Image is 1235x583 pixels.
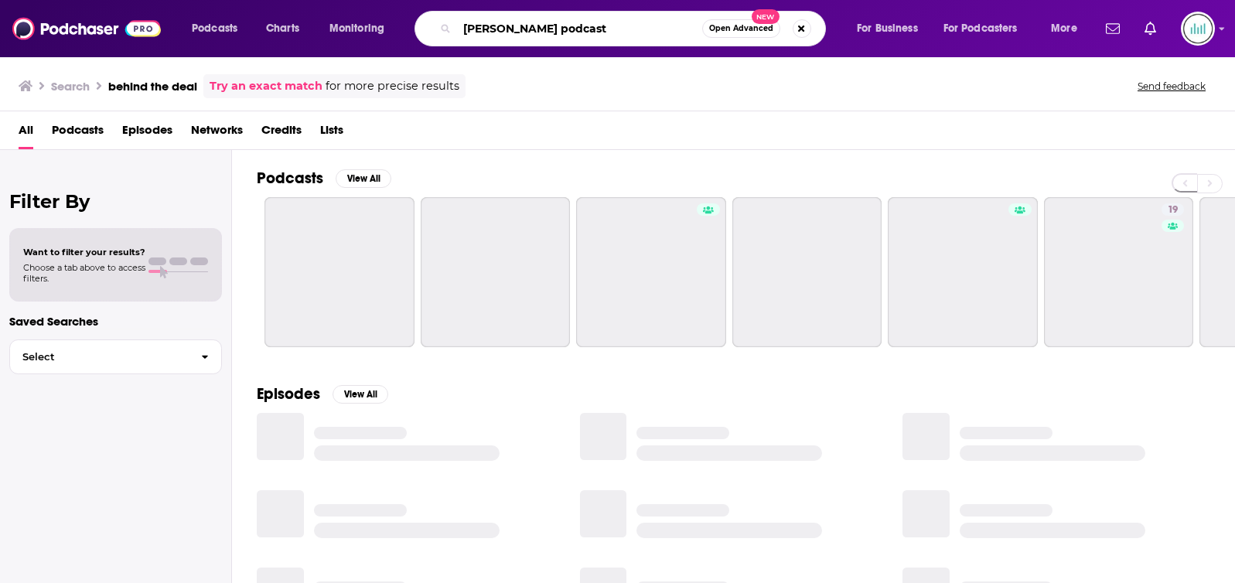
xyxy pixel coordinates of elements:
[181,16,258,41] button: open menu
[457,16,702,41] input: Search podcasts, credits, & more...
[702,19,780,38] button: Open AdvancedNew
[266,18,299,39] span: Charts
[1162,203,1184,216] a: 19
[257,384,388,404] a: EpisodesView All
[10,352,189,362] span: Select
[320,118,343,149] a: Lists
[257,384,320,404] h2: Episodes
[122,118,172,149] a: Episodes
[1040,16,1097,41] button: open menu
[192,18,237,39] span: Podcasts
[333,385,388,404] button: View All
[1181,12,1215,46] img: User Profile
[326,77,459,95] span: for more precise results
[1051,18,1077,39] span: More
[943,18,1018,39] span: For Podcasters
[108,79,197,94] h3: behind the deal
[52,118,104,149] a: Podcasts
[51,79,90,94] h3: Search
[191,118,243,149] a: Networks
[1181,12,1215,46] button: Show profile menu
[329,18,384,39] span: Monitoring
[9,339,222,374] button: Select
[319,16,404,41] button: open menu
[429,11,841,46] div: Search podcasts, credits, & more...
[752,9,780,24] span: New
[12,14,161,43] img: Podchaser - Follow, Share and Rate Podcasts
[261,118,302,149] a: Credits
[1044,197,1194,347] a: 19
[257,169,323,188] h2: Podcasts
[257,169,391,188] a: PodcastsView All
[1138,15,1162,42] a: Show notifications dropdown
[1100,15,1126,42] a: Show notifications dropdown
[256,16,309,41] a: Charts
[709,25,773,32] span: Open Advanced
[210,77,322,95] a: Try an exact match
[9,190,222,213] h2: Filter By
[857,18,918,39] span: For Business
[23,247,145,257] span: Want to filter your results?
[1168,203,1178,218] span: 19
[23,262,145,284] span: Choose a tab above to access filters.
[1133,80,1210,93] button: Send feedback
[336,169,391,188] button: View All
[19,118,33,149] a: All
[933,16,1040,41] button: open menu
[846,16,937,41] button: open menu
[1181,12,1215,46] span: Logged in as podglomerate
[9,314,222,329] p: Saved Searches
